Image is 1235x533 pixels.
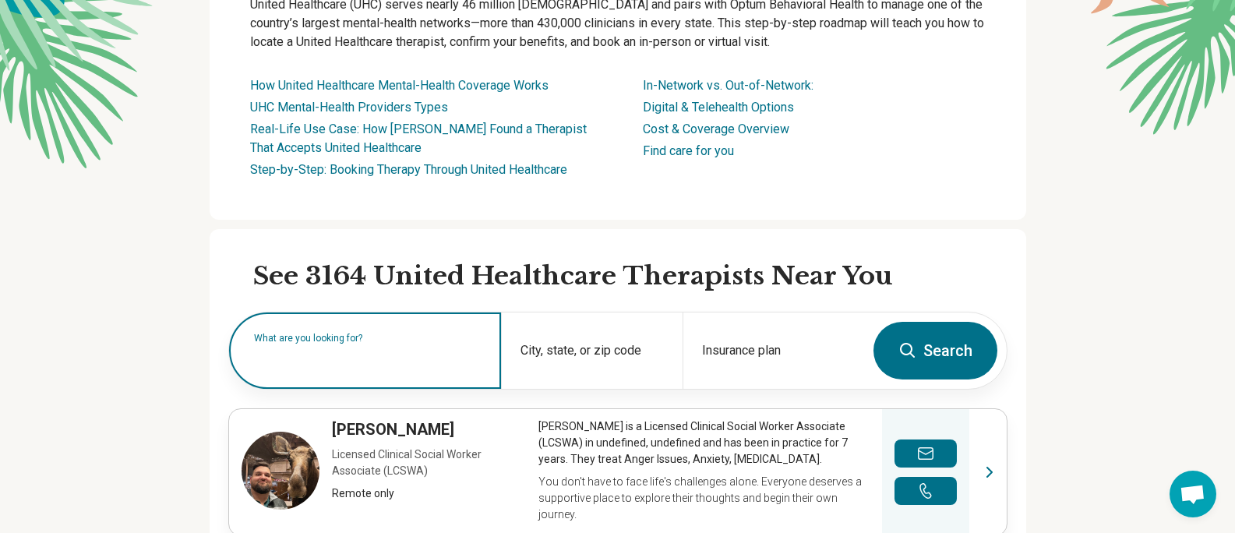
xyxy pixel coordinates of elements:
a: Find care for you [643,143,734,158]
a: Real-Life Use Case: How [PERSON_NAME] Found a Therapist That Accepts United Healthcare [250,122,587,155]
a: UHC Mental-Health Providers Types [250,100,448,115]
a: How United Healthcare Mental-Health Coverage Works [250,78,549,93]
a: In-Network vs. Out-of-Network: [643,78,813,93]
a: Step-by-Step: Booking Therapy Through United Healthcare [250,162,567,177]
button: Make a phone call [894,477,957,505]
a: Open chat [1170,471,1216,517]
a: Digital & Telehealth Options [643,100,794,115]
button: Search [873,322,997,379]
label: What are you looking for? [254,334,482,343]
a: Cost & Coverage Overview [643,122,789,136]
button: Send a message [894,439,957,468]
h2: See 3164 United Healthcare Therapists Near You [253,260,1007,293]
